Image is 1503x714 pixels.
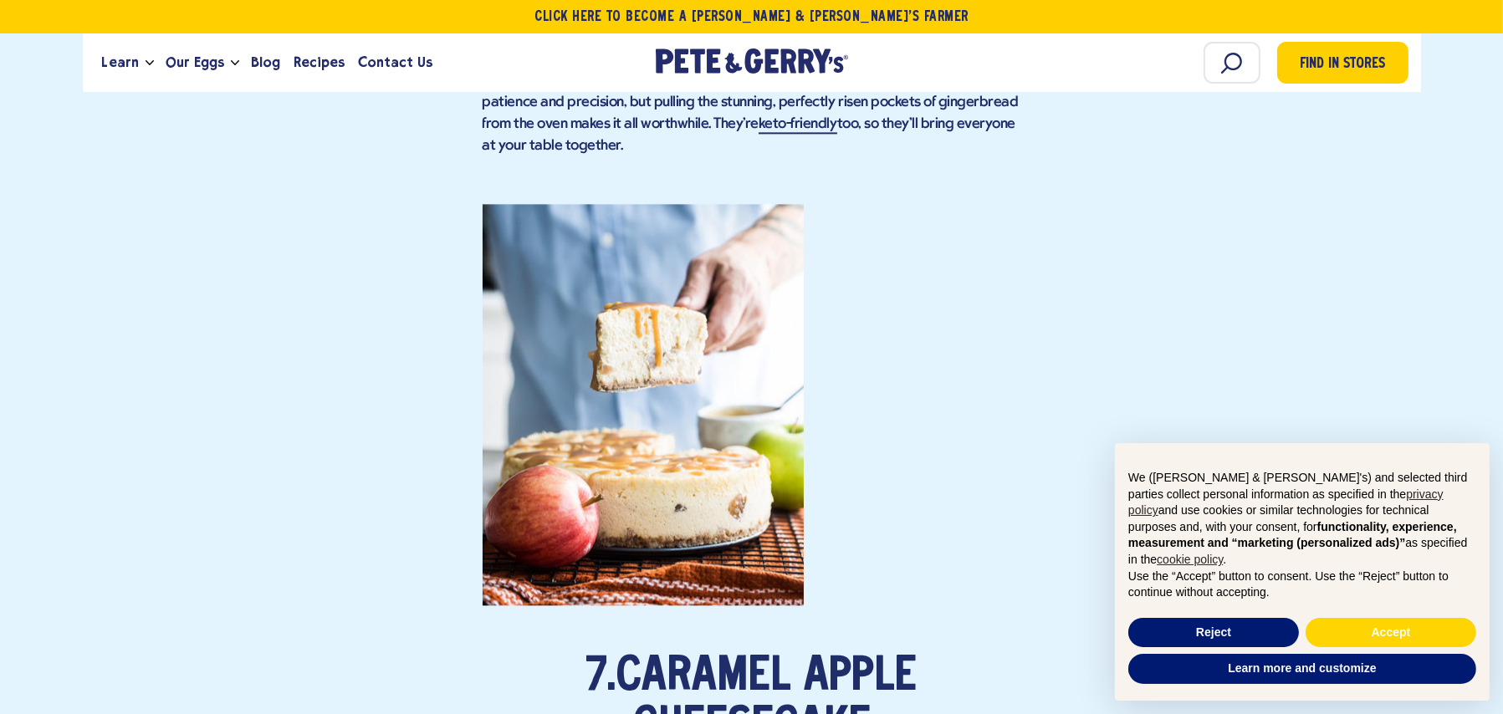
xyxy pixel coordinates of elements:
[251,52,280,73] span: Blog
[1128,470,1476,569] p: We ([PERSON_NAME] & [PERSON_NAME]'s) and selected third parties collect personal information as s...
[95,40,146,85] a: Learn
[483,48,1021,157] p: Exuding warmth, spice, and that cozy holiday feeling, these soufflés are the ultimate endeavor fo...
[287,40,351,85] a: Recipes
[294,52,345,73] span: Recipes
[1157,553,1223,566] a: cookie policy
[244,40,287,85] a: Blog
[1128,569,1476,601] p: Use the “Accept” button to consent. Use the “Reject” button to continue without accepting.
[1128,618,1299,648] button: Reject
[358,52,432,73] span: Contact Us
[1128,654,1476,684] button: Learn more and customize
[166,52,224,73] span: Our Eggs
[102,52,139,73] span: Learn
[1300,54,1385,76] span: Find in Stores
[351,40,439,85] a: Contact Us
[1306,618,1476,648] button: Accept
[159,40,231,85] a: Our Eggs
[1102,430,1503,714] div: Notice
[146,60,154,66] button: Open the dropdown menu for Learn
[1204,42,1260,84] input: Search
[1277,42,1408,84] a: Find in Stores
[759,116,837,134] a: keto-friendly
[231,60,239,66] button: Open the dropdown menu for Our Eggs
